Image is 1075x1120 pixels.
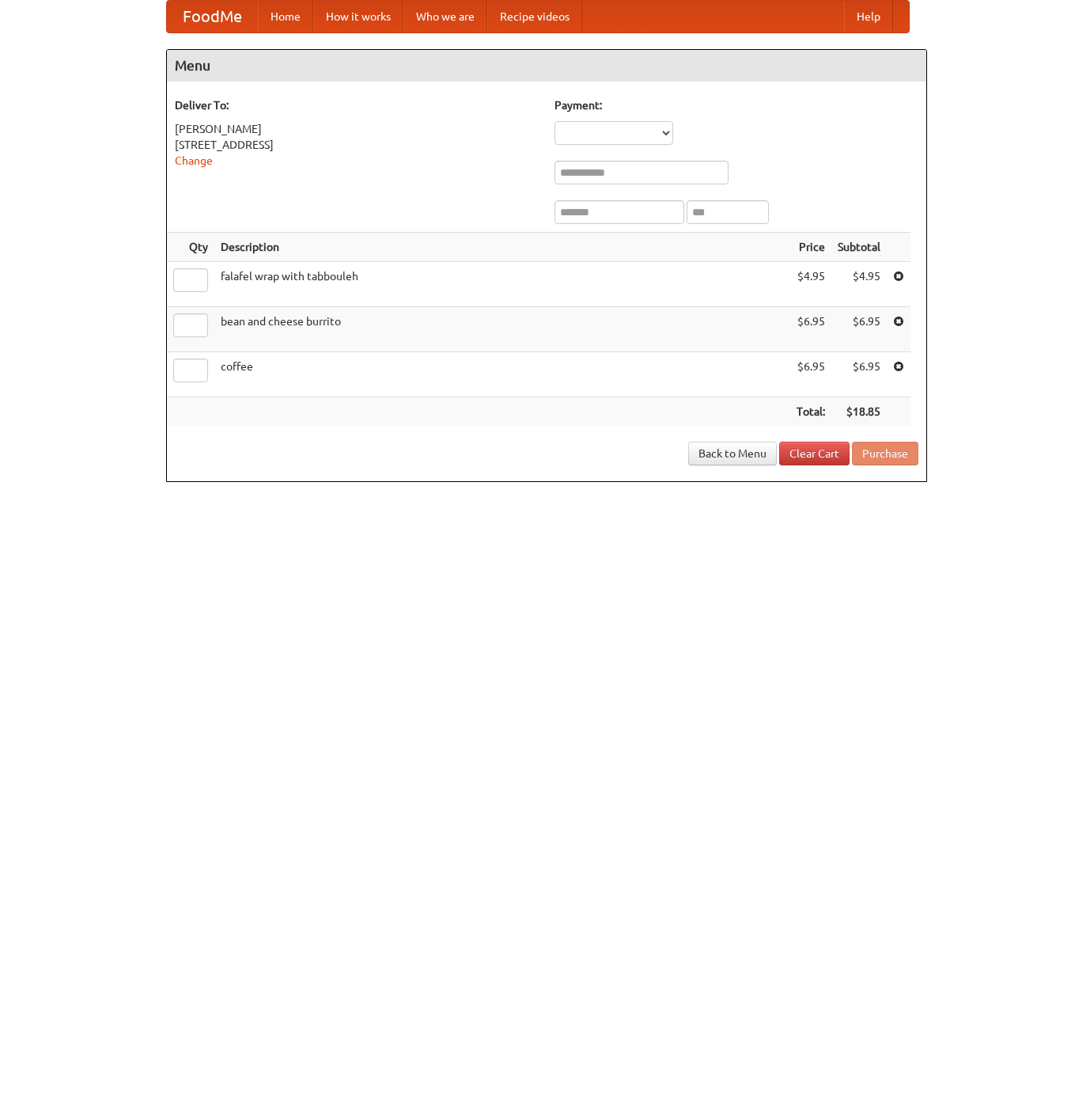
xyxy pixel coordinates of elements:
[214,307,790,352] td: bean and cheese burrito
[790,262,831,307] td: $4.95
[214,233,790,262] th: Description
[790,233,831,262] th: Price
[831,307,887,352] td: $6.95
[167,1,258,32] a: FoodMe
[831,262,887,307] td: $4.95
[167,50,926,82] h4: Menu
[790,397,831,427] th: Total:
[555,97,918,113] h5: Payment:
[779,442,850,465] a: Clear Cart
[844,1,893,32] a: Help
[790,307,831,352] td: $6.95
[831,397,887,427] th: $18.85
[688,442,777,465] a: Back to Menu
[214,352,790,397] td: coffee
[831,352,887,397] td: $6.95
[175,121,539,137] div: [PERSON_NAME]
[790,352,831,397] td: $6.95
[831,233,887,262] th: Subtotal
[175,137,539,153] div: [STREET_ADDRESS]
[403,1,487,32] a: Who we are
[214,262,790,307] td: falafel wrap with tabbouleh
[313,1,403,32] a: How it works
[167,233,214,262] th: Qty
[175,97,539,113] h5: Deliver To:
[487,1,582,32] a: Recipe videos
[258,1,313,32] a: Home
[175,154,213,167] a: Change
[852,442,918,465] button: Purchase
